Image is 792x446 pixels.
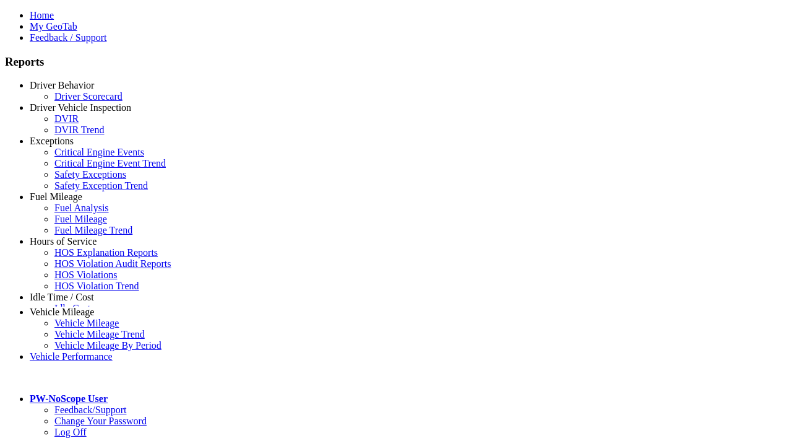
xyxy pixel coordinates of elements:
h3: Reports [5,55,787,69]
a: Log Off [54,427,87,437]
a: Fuel Mileage Trend [54,225,132,235]
a: Idle Time / Cost [30,292,94,302]
a: Safety Exception Trend [54,180,148,191]
a: Driver Scorecard [54,91,123,102]
a: PW-NoScope User [30,393,108,404]
a: Critical Engine Event Trend [54,158,166,168]
a: Vehicle Performance [30,351,113,362]
a: My GeoTab [30,21,77,32]
a: HOS Violation Audit Reports [54,258,171,269]
a: Exceptions [30,136,74,146]
a: HOS Violation Trend [54,281,139,291]
a: DVIR [54,113,79,124]
a: Vehicle Mileage Trend [54,329,145,339]
a: Feedback / Support [30,32,106,43]
a: Change Your Password [54,416,147,426]
a: Idle Cost [54,303,90,313]
a: Vehicle Mileage By Period [54,340,161,351]
a: Critical Engine Events [54,147,144,157]
a: Fuel Mileage [30,191,82,202]
a: HOS Explanation Reports [54,247,158,258]
a: DVIR Trend [54,125,104,135]
a: Feedback/Support [54,404,126,415]
a: Fuel Mileage [54,214,107,224]
a: Fuel Analysis [54,203,109,213]
a: Driver Behavior [30,80,94,90]
a: Safety Exceptions [54,169,126,180]
a: Vehicle Mileage [30,307,94,317]
a: Vehicle Mileage [54,318,119,328]
a: Home [30,10,54,20]
a: Hours of Service [30,236,97,247]
a: HOS Violations [54,269,117,280]
a: Driver Vehicle Inspection [30,102,131,113]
